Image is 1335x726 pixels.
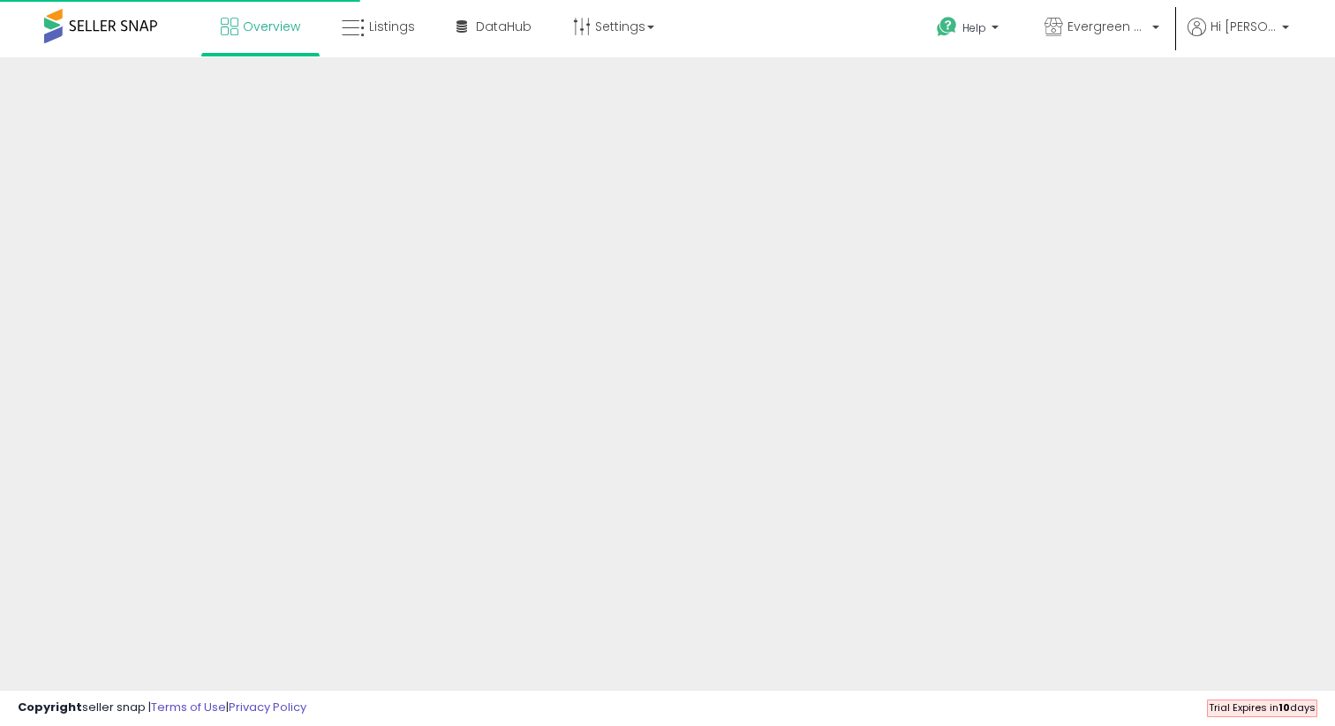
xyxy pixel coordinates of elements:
strong: Copyright [18,699,82,715]
span: Overview [243,18,300,35]
a: Terms of Use [151,699,226,715]
span: Hi [PERSON_NAME] [1211,18,1277,35]
span: Trial Expires in days [1209,700,1316,715]
a: Hi [PERSON_NAME] [1188,18,1289,57]
a: Privacy Policy [229,699,306,715]
a: Help [923,3,1016,57]
span: Evergreen Titans [1067,18,1147,35]
span: DataHub [476,18,532,35]
span: Help [962,20,986,35]
b: 10 [1278,700,1290,715]
span: Listings [369,18,415,35]
div: seller snap | | [18,700,306,716]
i: Get Help [936,16,958,38]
